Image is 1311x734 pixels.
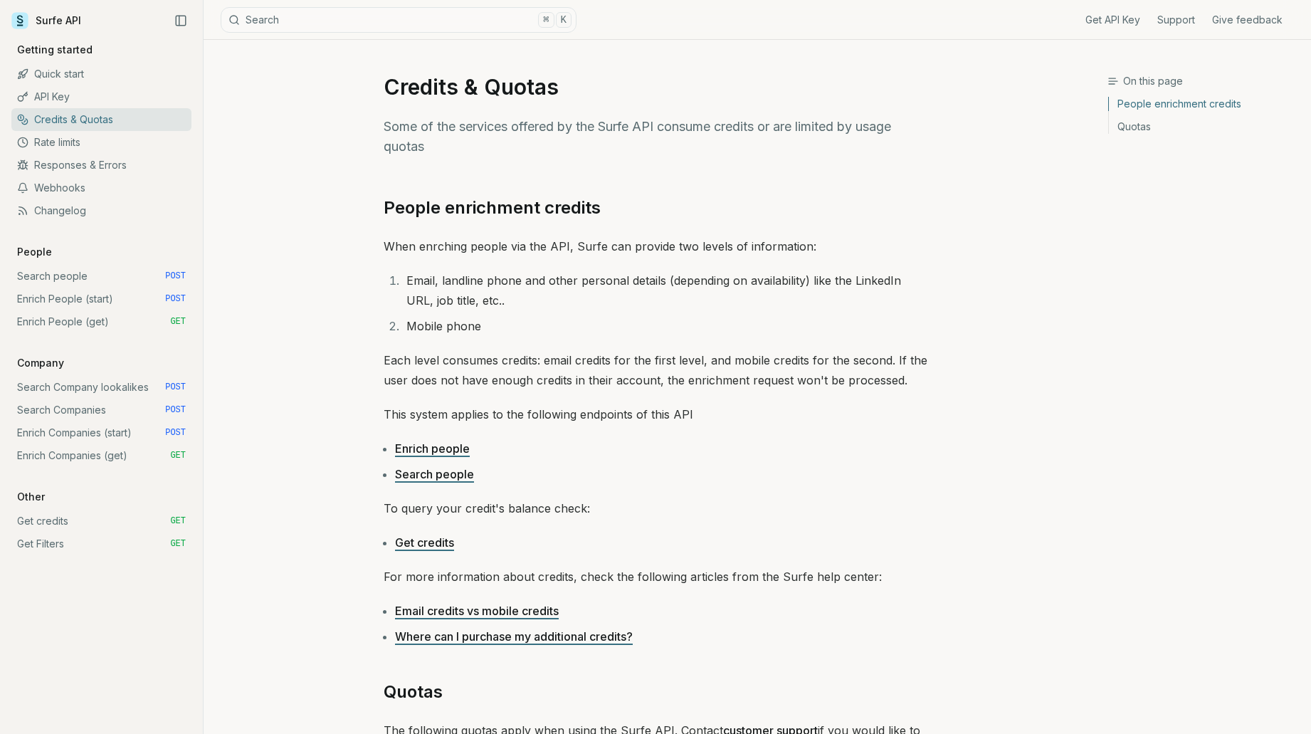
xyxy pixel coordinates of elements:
[170,515,186,527] span: GET
[170,316,186,327] span: GET
[11,444,191,467] a: Enrich Companies (get) GET
[402,271,927,310] li: Email, landline phone and other personal details (depending on availability) like the LinkedIn UR...
[221,7,576,33] button: Search⌘K
[384,681,443,703] a: Quotas
[11,85,191,108] a: API Key
[11,376,191,399] a: Search Company lookalikes POST
[384,236,927,256] p: When enrching people via the API, Surfe can provide two levels of information:
[11,399,191,421] a: Search Companies POST
[11,108,191,131] a: Credits & Quotas
[384,404,927,424] p: This system applies to the following endpoints of this API
[165,293,186,305] span: POST
[170,450,186,461] span: GET
[395,604,559,618] a: Email credits vs mobile credits
[538,12,554,28] kbd: ⌘
[165,404,186,416] span: POST
[11,245,58,259] p: People
[170,10,191,31] button: Collapse Sidebar
[11,356,70,370] p: Company
[11,131,191,154] a: Rate limits
[1212,13,1283,27] a: Give feedback
[11,199,191,222] a: Changelog
[11,10,81,31] a: Surfe API
[395,441,470,456] a: Enrich people
[11,310,191,333] a: Enrich People (get) GET
[165,382,186,393] span: POST
[11,63,191,85] a: Quick start
[11,510,191,533] a: Get credits GET
[11,421,191,444] a: Enrich Companies (start) POST
[384,498,927,518] p: To query your credit's balance check:
[384,196,601,219] a: People enrichment credits
[1109,97,1300,115] a: People enrichment credits
[11,265,191,288] a: Search people POST
[1107,74,1300,88] h3: On this page
[402,316,927,336] li: Mobile phone
[1109,115,1300,134] a: Quotas
[1157,13,1195,27] a: Support
[11,288,191,310] a: Enrich People (start) POST
[11,43,98,57] p: Getting started
[384,117,927,157] p: Some of the services offered by the Surfe API consume credits or are limited by usage quotas
[395,535,454,550] a: Get credits
[165,271,186,282] span: POST
[11,533,191,555] a: Get Filters GET
[556,12,572,28] kbd: K
[395,629,633,644] a: Where can I purchase my additional credits?
[395,467,474,481] a: Search people
[165,427,186,439] span: POST
[170,538,186,550] span: GET
[384,567,927,587] p: For more information about credits, check the following articles from the Surfe help center:
[11,177,191,199] a: Webhooks
[11,490,51,504] p: Other
[11,154,191,177] a: Responses & Errors
[384,74,927,100] h1: Credits & Quotas
[384,350,927,390] p: Each level consumes credits: email credits for the first level, and mobile credits for the second...
[1085,13,1140,27] a: Get API Key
